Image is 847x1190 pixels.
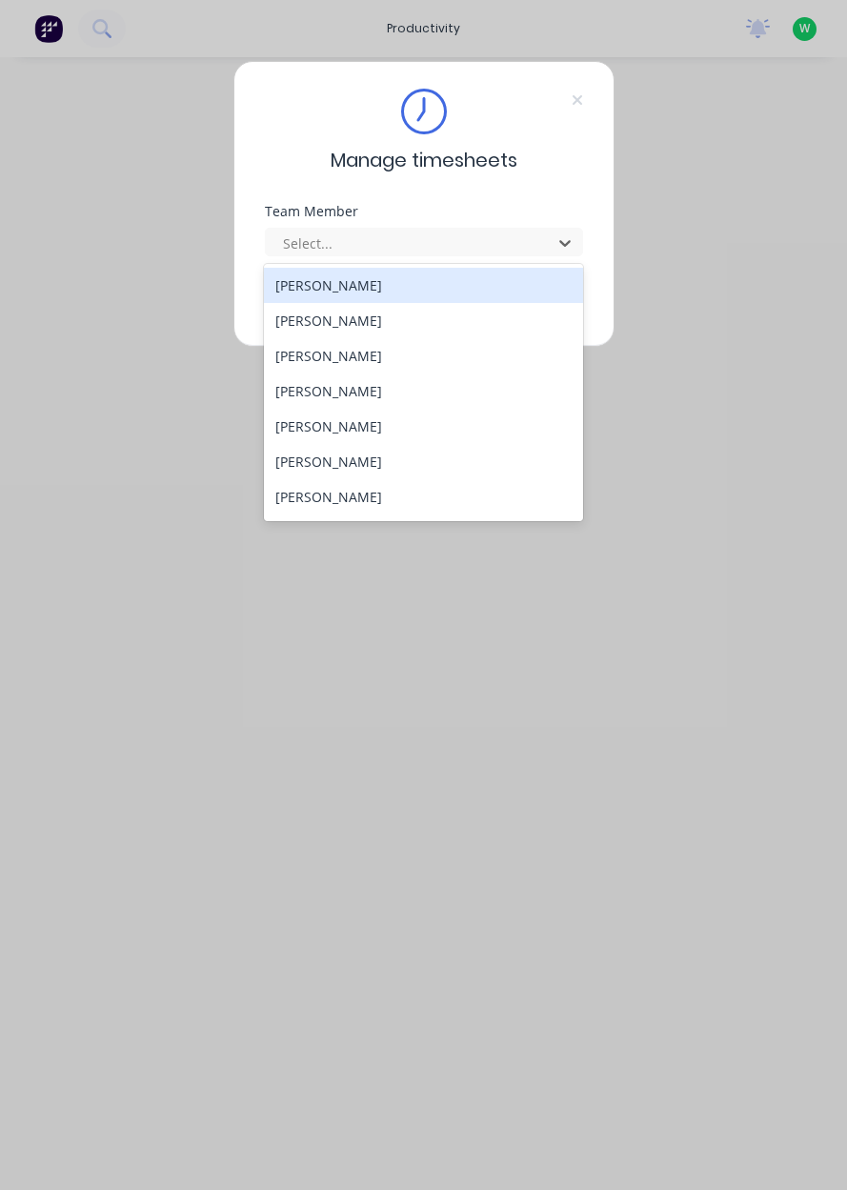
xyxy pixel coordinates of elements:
[265,205,583,218] div: Team Member
[264,338,583,373] div: [PERSON_NAME]
[264,409,583,444] div: [PERSON_NAME]
[264,514,583,550] div: [PERSON_NAME]
[264,444,583,479] div: [PERSON_NAME]
[264,268,583,303] div: [PERSON_NAME]
[264,479,583,514] div: [PERSON_NAME]
[264,303,583,338] div: [PERSON_NAME]
[264,373,583,409] div: [PERSON_NAME]
[331,146,517,174] span: Manage timesheets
